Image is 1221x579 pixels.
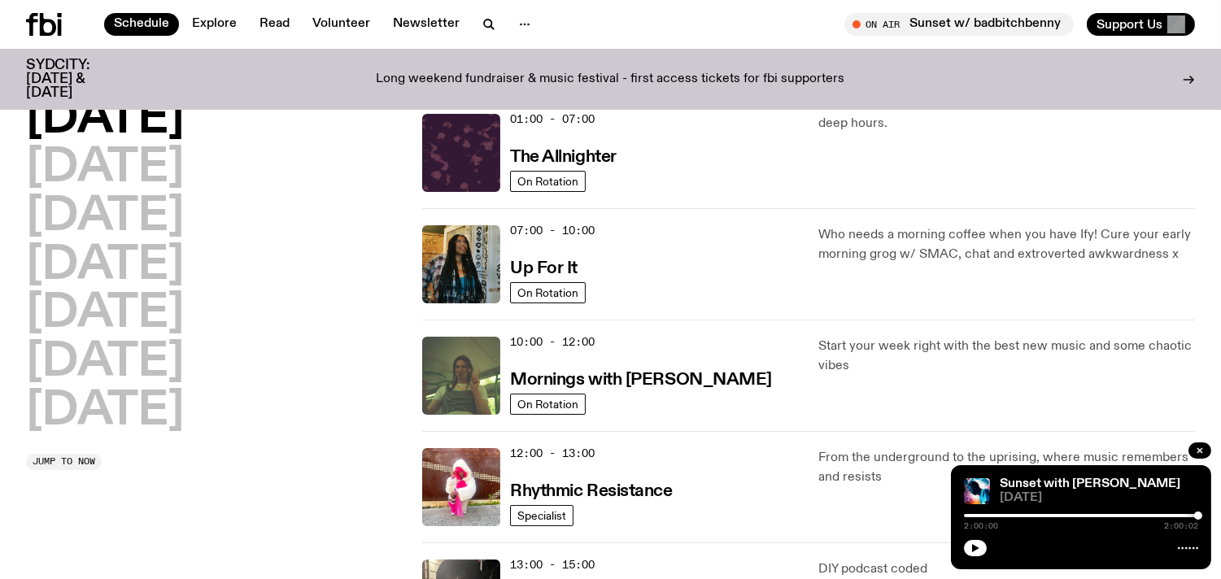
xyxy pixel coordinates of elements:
[422,448,500,526] img: Attu crouches on gravel in front of a brown wall. They are wearing a white fur coat with a hood, ...
[26,291,184,337] button: [DATE]
[303,13,380,36] a: Volunteer
[182,13,246,36] a: Explore
[517,175,578,187] span: On Rotation
[26,389,184,434] button: [DATE]
[510,557,595,572] span: 13:00 - 15:00
[510,334,595,350] span: 10:00 - 12:00
[26,97,184,142] button: [DATE]
[818,337,1195,376] p: Start your week right with the best new music and some chaotic vibes
[422,225,500,303] img: Ify - a Brown Skin girl with black braided twists, looking up to the side with her tongue stickin...
[510,372,772,389] h3: Mornings with [PERSON_NAME]
[964,522,998,530] span: 2:00:00
[1164,522,1198,530] span: 2:00:02
[26,194,184,240] button: [DATE]
[510,394,586,415] a: On Rotation
[844,13,1074,36] button: On AirSunset w/ badbitchbenny
[510,483,673,500] h3: Rhythmic Resistance
[104,13,179,36] a: Schedule
[377,72,845,87] p: Long weekend fundraiser & music festival - first access tickets for fbi supporters
[33,457,95,466] span: Jump to now
[818,448,1195,487] p: From the underground to the uprising, where music remembers and resists
[422,337,500,415] img: Jim Kretschmer in a really cute outfit with cute braids, standing on a train holding up a peace s...
[818,114,1195,133] p: deep hours.
[26,454,102,470] button: Jump to now
[510,223,595,238] span: 07:00 - 10:00
[964,478,990,504] img: Simon Caldwell stands side on, looking downwards. He has headphones on. Behind him is a brightly ...
[510,146,617,166] a: The Allnighter
[510,260,578,277] h3: Up For It
[26,59,130,100] h3: SYDCITY: [DATE] & [DATE]
[510,368,772,389] a: Mornings with [PERSON_NAME]
[26,146,184,191] button: [DATE]
[1097,17,1162,32] span: Support Us
[818,559,1195,579] p: DIY podcast coded
[250,13,299,36] a: Read
[510,505,573,526] a: Specialist
[517,286,578,298] span: On Rotation
[26,340,184,385] button: [DATE]
[510,257,578,277] a: Up For It
[510,111,595,127] span: 01:00 - 07:00
[510,282,586,303] a: On Rotation
[26,243,184,289] button: [DATE]
[510,171,586,192] a: On Rotation
[517,509,566,521] span: Specialist
[510,149,617,166] h3: The Allnighter
[818,225,1195,264] p: Who needs a morning coffee when you have Ify! Cure your early morning grog w/ SMAC, chat and extr...
[1087,13,1195,36] button: Support Us
[510,480,673,500] a: Rhythmic Resistance
[1000,492,1198,504] span: [DATE]
[510,446,595,461] span: 12:00 - 13:00
[383,13,469,36] a: Newsletter
[517,398,578,410] span: On Rotation
[1000,477,1180,490] a: Sunset with [PERSON_NAME]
